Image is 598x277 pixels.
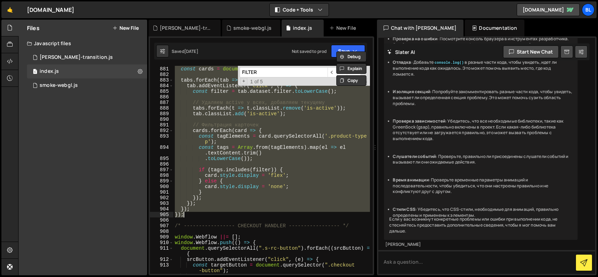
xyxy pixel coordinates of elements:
div: 886 [150,94,173,100]
div: 13815/35666.js [27,50,147,64]
button: Code + Tools [270,4,329,16]
div: 913 [150,262,173,273]
div: Saved [172,48,198,54]
div: 902 [150,195,173,201]
li: : Убедитесь, что все необходимые библиотеки, такие как GreenSock (gsap), правильно включены в про... [393,118,572,142]
strong: Проверка на ошибки [393,36,438,42]
div: 908 [150,229,173,234]
a: 🤙 [1,1,19,18]
div: 895 [150,156,173,161]
li: : Убедитесь, что CSS-стили, необходимые для анимаций, правильно определены и применены к элементам. [393,207,572,219]
li: : Проверьте временные параметры анимаций и последовательности, чтобы убедиться, что они настроены... [393,177,572,195]
div: 883 [150,77,173,83]
span: 1 of 5 [247,79,266,84]
div: 885 [150,89,173,94]
div: 912 [150,257,173,262]
div: 887 [150,100,173,105]
button: Explain [336,63,366,74]
button: New File [112,25,139,31]
div: 903 [150,201,173,206]
div: index.js [293,25,312,32]
strong: Время анимации [393,177,429,183]
div: Not saved to prod [292,48,327,54]
li: : Добавьте в разные части кода, чтобы увидеть, идет ли выполнение кода как ожидалось. Это может п... [393,60,572,77]
div: 905 [150,212,173,217]
div: Javascript files [19,36,147,50]
input: Search for [240,67,328,77]
strong: Проверка зависимостей [393,118,445,124]
li: : Попробуйте закомментировать разные части кода, чтобы увидеть, вызывает ли определенная секция п... [393,89,572,106]
li: : Посмотрите консоль браузера в инструментах разработчика. Ошибки в консоли могут дать вам информ... [393,36,572,48]
div: 888 [150,105,173,111]
div: 881 [150,66,173,72]
h2: Files [27,24,40,32]
strong: Стили CSS [393,206,415,212]
div: 899 [150,178,173,184]
div: 909 [150,234,173,240]
div: 891 [150,122,173,128]
strong: Отладка [393,59,411,65]
div: 893 [150,133,173,145]
div: smoke-webgl.js [233,25,271,32]
div: 910 [150,240,173,245]
div: 904 [150,206,173,212]
div: 901 [150,189,173,195]
span: ​ [328,67,337,77]
button: Save [331,45,365,57]
strong: Изоляция секций [393,89,430,95]
div: 897 [150,167,173,173]
div: New File [329,25,359,32]
div: 898 [150,173,173,178]
a: [DOMAIN_NAME] [517,4,580,16]
span: 1 [33,69,37,75]
div: 884 [150,83,173,89]
h2: Slater AI [387,49,415,55]
div: 896 [150,161,173,167]
li: : Проверьте, правильно ли присоединены слушатели событий и вызывают ли они ожидаемые действия. [393,154,572,166]
div: 890 [150,117,173,122]
div: 13815/35070.js [27,78,147,92]
div: Documentation [465,20,524,36]
div: 889 [150,111,173,117]
div: [DATE] [184,48,198,54]
div: 907 [150,223,173,229]
div: [PERSON_NAME]-transition.js [160,25,212,32]
div: 900 [150,184,173,189]
div: [PERSON_NAME] [386,242,576,248]
div: [DOMAIN_NAME] [27,6,74,14]
div: 906 [150,217,173,223]
div: [PERSON_NAME]-transition.js [40,54,113,61]
button: Copy [336,75,366,86]
span: Toggle Replace mode [240,78,248,84]
div: 882 [150,72,173,77]
button: Start new chat [503,46,559,58]
strong: Слушатели событий [393,153,436,159]
div: Chat with [PERSON_NAME] [377,20,464,36]
span: Search In Selection [363,78,368,85]
code: console.log() [434,60,465,65]
button: Debug [336,51,366,62]
div: 894 [150,145,173,156]
div: 892 [150,128,173,133]
div: 13815/35065.js [27,64,147,78]
div: index.js [40,68,59,75]
a: BL [582,4,594,16]
div: smoke-webgl.js [40,82,78,89]
div: 911 [150,245,173,257]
